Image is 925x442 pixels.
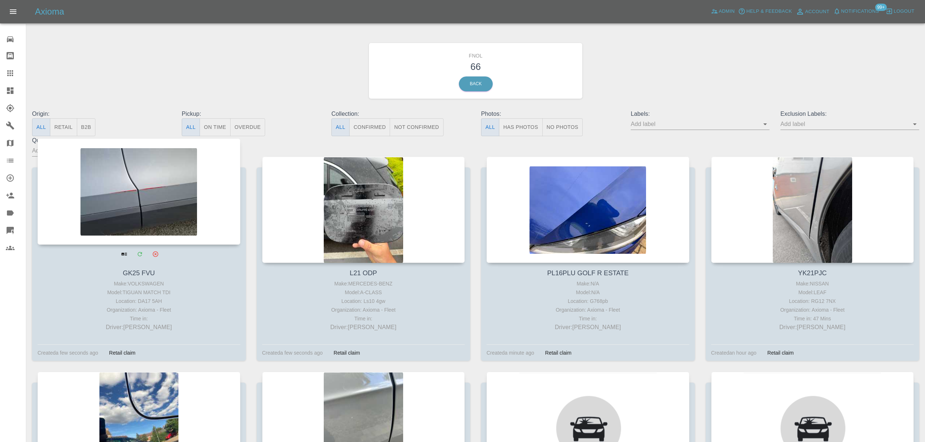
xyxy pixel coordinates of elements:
[200,118,231,136] button: On Time
[459,76,493,91] a: Back
[182,118,200,136] button: All
[780,110,919,118] p: Exclusion Labels:
[762,348,799,357] div: Retail claim
[4,3,22,20] button: Open drawer
[794,6,831,17] a: Account
[148,246,163,261] button: Archive
[123,269,155,277] a: GK25 FVU
[50,118,77,136] button: Retail
[884,6,916,17] button: Logout
[487,348,534,357] div: Created a minute ago
[349,118,390,136] button: Confirmed
[230,118,265,136] button: Overdue
[35,6,64,17] h5: Axioma
[488,305,688,314] div: Organization: Axioma - Fleet
[713,279,912,288] div: Make: NISSAN
[481,110,620,118] p: Photos:
[39,323,239,332] p: Driver: [PERSON_NAME]
[39,305,239,314] div: Organization: Axioma - Fleet
[264,305,463,314] div: Organization: Axioma - Fleet
[831,6,881,17] button: Notifications
[709,6,737,17] a: Admin
[910,119,920,129] button: Open
[875,4,887,11] span: 99+
[488,323,688,332] p: Driver: [PERSON_NAME]
[39,314,239,323] div: Time in:
[350,269,377,277] a: L21 ODP
[631,118,759,130] input: Add label
[547,269,629,277] a: PL16PLU GOLF R ESTATE
[713,314,912,323] div: Time in: 47 Mins
[39,279,239,288] div: Make: VOLKSWAGEN
[805,8,830,16] span: Account
[488,279,688,288] div: Make: N/A
[736,6,794,17] button: Help & Feedback
[328,348,365,357] div: Retail claim
[390,118,443,136] button: Not Confirmed
[264,314,463,323] div: Time in:
[132,246,147,261] a: Modify
[746,7,792,16] span: Help & Feedback
[39,288,239,297] div: Model: TIGUAN MATCH TDI
[331,118,350,136] button: All
[713,297,912,305] div: Location: RG12 7NX
[841,7,879,16] span: Notifications
[713,323,912,332] p: Driver: [PERSON_NAME]
[38,348,98,357] div: Created a few seconds ago
[117,246,131,261] a: View
[481,118,499,136] button: All
[77,118,96,136] button: B2B
[264,323,463,332] p: Driver: [PERSON_NAME]
[104,348,141,357] div: Retail claim
[760,119,770,129] button: Open
[711,348,757,357] div: Created an hour ago
[713,288,912,297] div: Model: LEAF
[780,118,908,130] input: Add label
[798,269,827,277] a: YK21PJC
[540,348,577,357] div: Retail claim
[488,288,688,297] div: Model: N/A
[719,7,735,16] span: Admin
[262,348,323,357] div: Created a few seconds ago
[331,110,470,118] p: Collection:
[542,118,583,136] button: No Photos
[264,297,463,305] div: Location: Ls10 4gw
[32,136,171,145] p: Quoters:
[713,305,912,314] div: Organization: Axioma - Fleet
[499,118,543,136] button: Has Photos
[374,48,577,60] h6: FNOL
[374,60,577,74] h3: 66
[264,279,463,288] div: Make: MERCEDES-BENZ
[32,145,160,156] input: Add quoter
[488,314,688,323] div: Time in:
[39,297,239,305] div: Location: DA17 5AH
[264,288,463,297] div: Model: A-CLASS
[488,297,688,305] div: Location: G768pb
[32,110,171,118] p: Origin:
[32,118,50,136] button: All
[894,7,914,16] span: Logout
[182,110,320,118] p: Pickup:
[631,110,769,118] p: Labels:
